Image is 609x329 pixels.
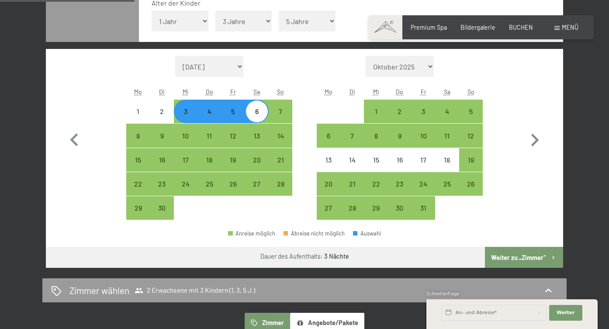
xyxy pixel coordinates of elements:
[435,172,459,196] div: Anreise möglich
[435,148,459,172] div: Sat Oct 18 2025
[246,108,268,130] div: 6
[317,196,340,220] div: Mon Oct 27 2025
[388,196,412,220] div: Anreise möglich
[221,100,245,123] div: Anreise möglich
[421,88,426,95] abbr: Freitag
[412,132,434,154] div: 10
[460,108,482,130] div: 5
[388,172,412,196] div: Anreise möglich
[444,88,450,95] abbr: Samstag
[412,124,435,147] div: Anreise möglich
[269,124,292,147] div: Sun Sep 14 2025
[228,231,275,236] div: Anreise möglich
[150,124,173,147] div: Anreise möglich
[412,196,435,220] div: Anreise möglich
[126,148,150,172] div: Anreise möglich
[159,88,165,95] abbr: Dienstag
[317,148,340,172] div: Anreise nicht möglich
[221,100,245,123] div: Fri Sep 05 2025
[435,124,459,147] div: Anreise möglich
[412,108,434,130] div: 3
[340,196,364,220] div: Tue Oct 28 2025
[198,180,220,202] div: 25
[245,172,269,196] div: Sat Sep 27 2025
[151,132,173,154] div: 9
[459,148,483,172] div: Anreise möglich
[412,148,435,172] div: Fri Oct 17 2025
[126,196,150,220] div: Mon Sep 29 2025
[340,148,364,172] div: Anreise nicht möglich
[197,148,221,172] div: Thu Sep 18 2025
[221,172,245,196] div: Fri Sep 26 2025
[197,100,221,123] div: Thu Sep 04 2025
[270,132,291,154] div: 14
[245,124,269,147] div: Sat Sep 13 2025
[436,108,458,130] div: 4
[388,148,412,172] div: Anreise nicht möglich
[388,124,412,147] div: Anreise möglich
[509,24,533,31] a: BUCHEN
[460,24,495,31] a: Bildergalerie
[364,100,388,123] div: Anreise möglich
[340,172,364,196] div: Anreise möglich
[459,100,483,123] div: Sun Oct 05 2025
[412,172,435,196] div: Fri Oct 24 2025
[388,172,412,196] div: Thu Oct 23 2025
[426,291,459,296] span: Schnellanfrage
[364,172,388,196] div: Anreise möglich
[389,180,411,202] div: 23
[150,148,173,172] div: Anreise möglich
[325,88,332,95] abbr: Montag
[150,124,173,147] div: Tue Sep 09 2025
[174,100,197,123] div: Wed Sep 03 2025
[151,108,173,130] div: 2
[411,24,447,31] a: Premium Spa
[324,253,349,260] b: 3 Nächte
[175,132,197,154] div: 10
[412,100,435,123] div: Anreise möglich
[364,100,388,123] div: Wed Oct 01 2025
[126,172,150,196] div: Anreise möglich
[317,124,340,147] div: Mon Oct 06 2025
[364,148,388,172] div: Wed Oct 15 2025
[245,172,269,196] div: Anreise möglich
[126,124,150,147] div: Mon Sep 08 2025
[269,172,292,196] div: Anreise möglich
[150,172,173,196] div: Anreise möglich
[222,108,244,130] div: 5
[174,100,197,123] div: Anreise möglich
[364,124,388,147] div: Anreise möglich
[198,132,220,154] div: 11
[459,172,483,196] div: Anreise möglich
[467,88,474,95] abbr: Sonntag
[412,100,435,123] div: Fri Oct 03 2025
[318,132,339,154] div: 6
[127,204,149,226] div: 29
[459,124,483,147] div: Anreise möglich
[269,148,292,172] div: Sun Sep 21 2025
[197,172,221,196] div: Thu Sep 25 2025
[365,156,387,178] div: 15
[317,124,340,147] div: Anreise möglich
[317,172,340,196] div: Mon Oct 20 2025
[388,196,412,220] div: Thu Oct 30 2025
[174,148,197,172] div: Wed Sep 17 2025
[221,124,245,147] div: Fri Sep 12 2025
[269,124,292,147] div: Anreise möglich
[197,124,221,147] div: Thu Sep 11 2025
[206,88,213,95] abbr: Donnerstag
[284,231,345,236] div: Abreise nicht möglich
[459,172,483,196] div: Sun Oct 26 2025
[364,196,388,220] div: Wed Oct 29 2025
[412,172,435,196] div: Anreise möglich
[221,148,245,172] div: Fri Sep 19 2025
[365,180,387,202] div: 22
[364,148,388,172] div: Anreise nicht möglich
[127,132,149,154] div: 8
[365,204,387,226] div: 29
[412,180,434,202] div: 24
[245,100,269,123] div: Sat Sep 06 2025
[388,100,412,123] div: Anreise möglich
[340,172,364,196] div: Tue Oct 21 2025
